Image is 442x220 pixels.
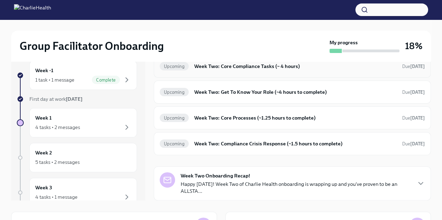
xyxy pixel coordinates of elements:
strong: Week Two Onboarding Recap! [181,172,250,179]
div: 4 tasks • 2 messages [35,124,80,131]
span: September 22nd, 2025 10:00 [402,89,425,96]
a: UpcomingWeek Two: Get To Know Your Role (~4 hours to complete)Due[DATE] [160,86,425,98]
h6: Week Two: Core Compliance Tasks (~ 4 hours) [194,62,397,70]
a: UpcomingWeek Two: Core Compliance Tasks (~ 4 hours)Due[DATE] [160,61,425,72]
h6: Week 3 [35,184,52,191]
span: Upcoming [160,64,189,69]
strong: [DATE] [410,115,425,121]
h6: Week 2 [35,149,52,157]
a: UpcomingWeek Two: Compliance Crisis Response (~1.5 hours to complete)Due[DATE] [160,138,425,149]
span: September 22nd, 2025 10:00 [402,63,425,70]
h2: Group Facilitator Onboarding [20,39,164,53]
a: Week -11 task • 1 messageComplete [17,61,137,90]
div: 4 tasks • 1 message [35,194,78,200]
img: CharlieHealth [14,4,51,15]
h6: Week 1 [35,114,52,122]
strong: My progress [329,39,358,46]
span: Due [402,90,425,95]
span: September 22nd, 2025 10:00 [402,141,425,147]
span: Upcoming [160,141,189,146]
strong: [DATE] [66,96,82,102]
span: Complete [92,77,120,83]
span: Upcoming [160,90,189,95]
strong: [DATE] [410,64,425,69]
a: Week 14 tasks • 2 messages [17,108,137,137]
h3: 18% [405,40,422,52]
strong: [DATE] [410,90,425,95]
span: September 22nd, 2025 10:00 [402,115,425,121]
h6: Week Two: Core Processes (~1.25 hours to complete) [194,114,397,122]
a: First day at work[DATE] [17,96,137,103]
span: Due [402,141,425,146]
h6: Week -1 [35,67,53,74]
div: 5 tasks • 2 messages [35,159,80,166]
span: Upcoming [160,115,189,121]
a: Week 34 tasks • 1 message [17,178,137,207]
h6: Week Two: Get To Know Your Role (~4 hours to complete) [194,88,397,96]
h6: Week Two: Compliance Crisis Response (~1.5 hours to complete) [194,140,397,147]
strong: [DATE] [410,141,425,146]
p: Happy [DATE]! Week Two of Charlie Health onboarding is wrapping up and you've proven to be an ALL... [181,181,411,195]
div: 1 task • 1 message [35,76,74,83]
a: Week 25 tasks • 2 messages [17,143,137,172]
a: UpcomingWeek Two: Core Processes (~1.25 hours to complete)Due[DATE] [160,112,425,123]
span: First day at work [29,96,82,102]
span: Due [402,64,425,69]
span: Due [402,115,425,121]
